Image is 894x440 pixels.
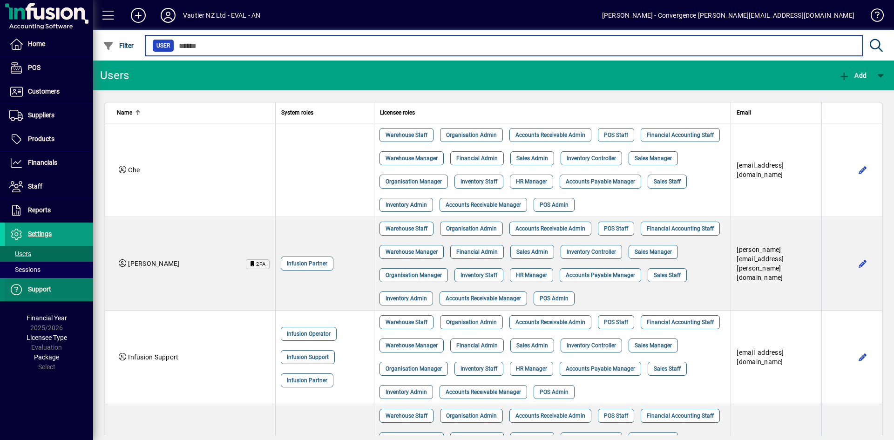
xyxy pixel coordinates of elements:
span: Warehouse Staff [386,318,427,327]
span: Accounts Receivable Admin [515,130,585,140]
span: POS Admin [540,200,569,210]
span: Users [9,250,31,257]
span: Financial Year [27,314,67,322]
a: Suppliers [5,104,93,127]
span: Organisation Admin [446,224,497,233]
app-status-label: Time-based One-time Password (TOTP) Two-factor Authentication (2FA) enabled [239,259,270,269]
span: POS [28,64,41,71]
button: Filter [101,37,136,54]
span: Sales Staff [654,364,681,373]
a: Reports [5,199,93,222]
span: Licensee roles [380,108,415,118]
span: Infusion Support [287,352,329,362]
span: Inventory Staff [461,271,497,280]
span: POS Staff [604,411,628,420]
span: Infusion Operator [287,329,331,338]
span: Infusion Support [128,353,178,361]
span: Warehouse Staff [386,411,427,420]
span: Organisation Admin [446,318,497,327]
span: Support [28,285,51,293]
span: Warehouse Manager [386,247,438,257]
span: Accounts Receivable Manager [446,294,521,303]
span: Suppliers [28,111,54,119]
span: Organisation Manager [386,271,442,280]
span: Name [117,108,132,118]
span: Accounts Payable Manager [566,177,635,186]
span: Financials [28,159,57,166]
button: Edit [855,350,870,365]
span: Sales Admin [516,247,548,257]
span: Inventory Admin [386,387,427,397]
span: Sessions [9,266,41,273]
a: Users [5,246,93,262]
button: Edit [855,256,870,271]
span: Sales Manager [635,341,672,350]
span: Accounts Payable Manager [566,271,635,280]
span: Settings [28,230,52,237]
span: Email [737,108,751,118]
span: [EMAIL_ADDRESS][DOMAIN_NAME] [737,349,784,366]
span: Financial Accounting Staff [647,411,714,420]
span: Inventory Staff [461,364,497,373]
span: [PERSON_NAME] [128,260,179,267]
span: Warehouse Staff [386,130,427,140]
span: Infusion Partner [287,259,327,268]
div: Vautier NZ Ltd - EVAL - AN [183,8,261,23]
span: Inventory Controller [567,154,616,163]
span: Sales Admin [516,154,548,163]
span: Accounts Receivable Manager [446,387,521,397]
button: Add [836,67,869,84]
div: Users [100,68,140,83]
span: Accounts Receivable Admin [515,224,585,233]
button: Edit [855,162,870,177]
span: Inventory Staff [461,177,497,186]
button: Profile [153,7,183,24]
span: Inventory Controller [567,341,616,350]
span: System roles [281,108,313,118]
span: Infusion Partner [287,376,327,385]
span: Accounts Receivable Manager [446,200,521,210]
span: Sales Admin [516,341,548,350]
span: Warehouse Manager [386,341,438,350]
span: HR Manager [516,271,547,280]
span: Accounts Payable Manager [566,364,635,373]
span: Customers [28,88,60,95]
button: Add [123,7,153,24]
span: Filter [103,42,134,49]
a: Home [5,33,93,56]
div: [PERSON_NAME] - Convergence [PERSON_NAME][EMAIL_ADDRESS][DOMAIN_NAME] [602,8,854,23]
span: Sales Staff [654,177,681,186]
span: Financial Accounting Staff [647,224,714,233]
span: Products [28,135,54,142]
span: 2FA [256,261,266,267]
span: Home [28,40,45,47]
a: Customers [5,80,93,103]
span: POS Staff [604,224,628,233]
span: Financial Accounting Staff [647,130,714,140]
span: Organisation Admin [446,130,497,140]
a: Knowledge Base [864,2,882,32]
span: Sales Staff [654,271,681,280]
span: User [156,41,170,50]
span: Warehouse Staff [386,224,427,233]
span: Organisation Manager [386,177,442,186]
span: Accounts Receivable Admin [515,318,585,327]
span: [PERSON_NAME][EMAIL_ADDRESS][PERSON_NAME][DOMAIN_NAME] [737,246,784,281]
a: Products [5,128,93,151]
span: Che [128,166,140,174]
span: POS Staff [604,130,628,140]
span: Sales Manager [635,247,672,257]
span: Sales Manager [635,154,672,163]
a: Financials [5,151,93,175]
a: Support [5,278,93,301]
span: Organisation Admin [446,411,497,420]
div: Name [117,108,270,118]
span: Staff [28,183,42,190]
span: Financial Admin [456,247,498,257]
span: POS Admin [540,387,569,397]
a: Staff [5,175,93,198]
span: Inventory Admin [386,294,427,303]
span: Warehouse Manager [386,154,438,163]
a: POS [5,56,93,80]
span: Add [839,72,867,79]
